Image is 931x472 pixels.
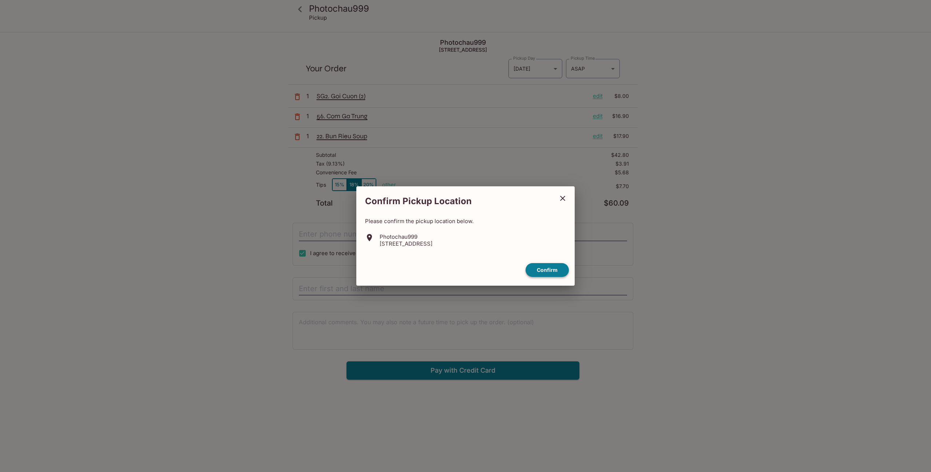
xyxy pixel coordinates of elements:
p: Please confirm the pickup location below. [365,218,566,225]
h2: Confirm Pickup Location [356,192,554,210]
p: Photochau999 [380,233,432,240]
button: close [554,189,572,207]
button: confirm [526,263,569,277]
p: [STREET_ADDRESS] [380,240,432,247]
